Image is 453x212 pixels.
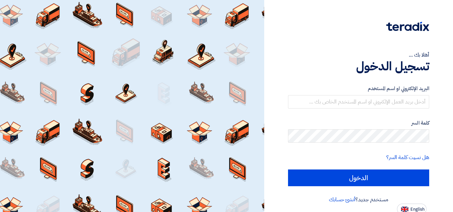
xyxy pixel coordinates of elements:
[288,169,429,186] input: الدخول
[288,51,429,59] div: أهلا بك ...
[329,196,355,204] a: أنشئ حسابك
[386,153,429,161] a: هل نسيت كلمة السر؟
[288,119,429,127] label: كلمة السر
[410,207,424,212] span: English
[386,22,429,31] img: Teradix logo
[288,59,429,74] h1: تسجيل الدخول
[288,196,429,204] div: مستخدم جديد؟
[288,85,429,92] label: البريد الإلكتروني او اسم المستخدم
[401,207,408,212] img: en-US.png
[288,95,429,109] input: أدخل بريد العمل الإلكتروني او اسم المستخدم الخاص بك ...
